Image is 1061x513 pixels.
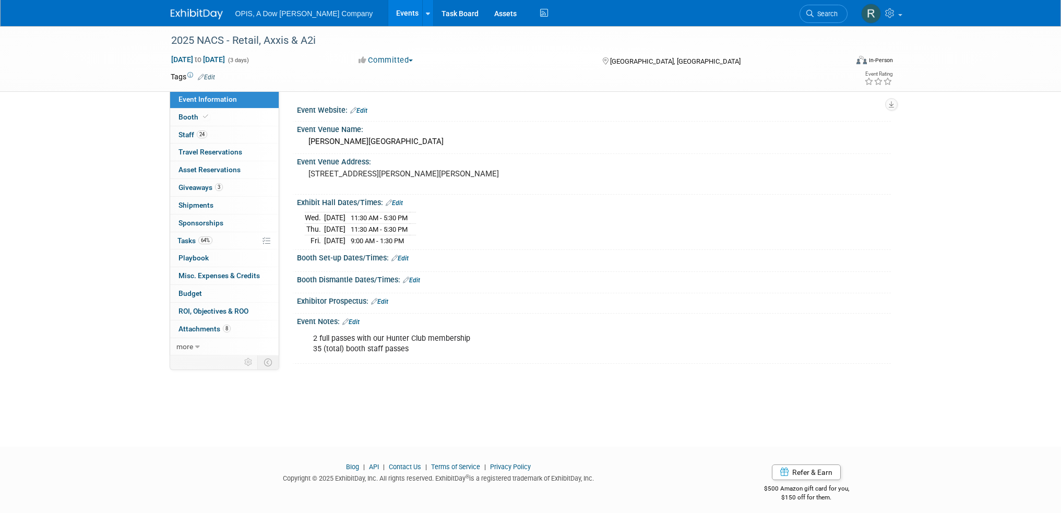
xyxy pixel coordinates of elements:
[171,471,707,483] div: Copyright © 2025 ExhibitDay, Inc. All rights reserved. ExhibitDay is a registered trademark of Ex...
[170,285,279,302] a: Budget
[168,31,832,50] div: 2025 NACS - Retail, Axxis & A2i
[355,55,417,66] button: Committed
[389,463,421,471] a: Contact Us
[170,303,279,320] a: ROI, Objectives & ROO
[171,71,215,82] td: Tags
[786,54,893,70] div: Event Format
[868,56,893,64] div: In-Person
[178,183,223,192] span: Giveaways
[170,249,279,267] a: Playbook
[170,91,279,108] a: Event Information
[351,237,404,245] span: 9:00 AM - 1:30 PM
[257,355,279,369] td: Toggle Event Tabs
[170,267,279,284] a: Misc. Expenses & Credits
[170,144,279,161] a: Travel Reservations
[380,463,387,471] span: |
[305,212,324,224] td: Wed.
[178,271,260,280] span: Misc. Expenses & Credits
[391,255,409,262] a: Edit
[403,277,420,284] a: Edit
[386,199,403,207] a: Edit
[431,463,480,471] a: Terms of Service
[170,338,279,355] a: more
[324,224,345,235] td: [DATE]
[178,254,209,262] span: Playbook
[369,463,379,471] a: API
[371,298,388,305] a: Edit
[297,122,891,135] div: Event Venue Name:
[170,161,279,178] a: Asset Reservations
[178,307,248,315] span: ROI, Objectives & ROO
[482,463,488,471] span: |
[171,9,223,19] img: ExhibitDay
[305,134,883,150] div: [PERSON_NAME][GEOGRAPHIC_DATA]
[722,493,891,502] div: $150 off for them.
[227,57,249,64] span: (3 days)
[170,214,279,232] a: Sponsorships
[198,74,215,81] a: Edit
[178,201,213,209] span: Shipments
[170,126,279,144] a: Staff24
[178,325,231,333] span: Attachments
[856,56,867,64] img: Format-Inperson.png
[178,148,242,156] span: Travel Reservations
[351,225,408,233] span: 11:30 AM - 5:30 PM
[178,95,237,103] span: Event Information
[176,342,193,351] span: more
[305,224,324,235] td: Thu.
[297,102,891,116] div: Event Website:
[170,109,279,126] a: Booth
[297,154,891,167] div: Event Venue Address:
[215,183,223,191] span: 3
[170,232,279,249] a: Tasks64%
[235,9,373,18] span: OPIS, A Dow [PERSON_NAME] Company
[864,71,892,77] div: Event Rating
[306,328,776,360] div: 2 full passes with our Hunter Club membership 35 (total) booth staff passes
[466,474,469,480] sup: ®
[350,107,367,114] a: Edit
[297,314,891,327] div: Event Notes:
[223,325,231,332] span: 8
[346,463,359,471] a: Blog
[423,463,430,471] span: |
[178,165,241,174] span: Asset Reservations
[203,114,208,120] i: Booth reservation complete
[800,5,848,23] a: Search
[772,464,841,480] a: Refer & Earn
[197,130,207,138] span: 24
[171,55,225,64] span: [DATE] [DATE]
[178,219,223,227] span: Sponsorships
[198,236,212,244] span: 64%
[177,236,212,245] span: Tasks
[814,10,838,18] span: Search
[351,214,408,222] span: 11:30 AM - 5:30 PM
[308,169,533,178] pre: [STREET_ADDRESS][PERSON_NAME][PERSON_NAME]
[490,463,531,471] a: Privacy Policy
[170,197,279,214] a: Shipments
[178,289,202,297] span: Budget
[193,55,203,64] span: to
[297,250,891,264] div: Booth Set-up Dates/Times:
[297,293,891,307] div: Exhibitor Prospectus:
[297,272,891,285] div: Booth Dismantle Dates/Times:
[324,212,345,224] td: [DATE]
[324,235,345,246] td: [DATE]
[722,478,891,502] div: $500 Amazon gift card for you,
[170,179,279,196] a: Giveaways3
[342,318,360,326] a: Edit
[178,130,207,139] span: Staff
[170,320,279,338] a: Attachments8
[861,4,881,23] img: Renee Ortner
[610,57,741,65] span: [GEOGRAPHIC_DATA], [GEOGRAPHIC_DATA]
[178,113,210,121] span: Booth
[297,195,891,208] div: Exhibit Hall Dates/Times:
[240,355,258,369] td: Personalize Event Tab Strip
[305,235,324,246] td: Fri.
[361,463,367,471] span: |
